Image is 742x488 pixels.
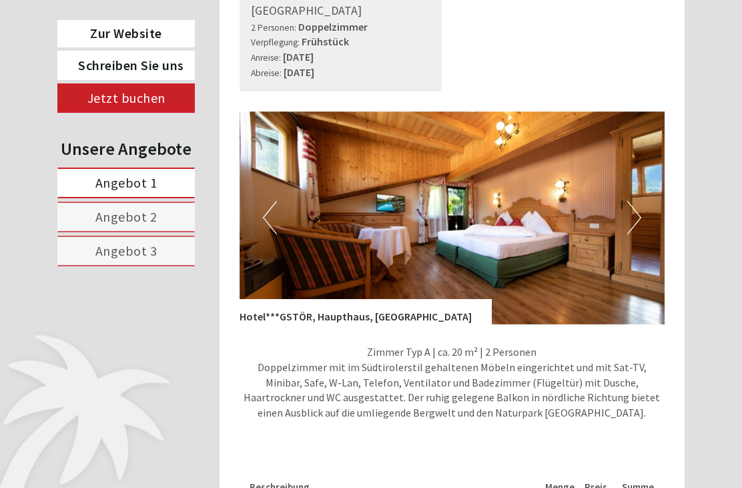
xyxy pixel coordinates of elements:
[57,20,195,47] a: Zur Website
[302,35,349,48] b: Frühstück
[20,39,206,49] div: PALMENGARTEN Hotel GSTÖR
[10,36,212,77] div: Guten Tag, wie können wir Ihnen helfen?
[263,201,277,234] button: Previous
[189,10,237,33] div: [DATE]
[251,37,300,48] small: Verpflegung:
[284,65,314,79] b: [DATE]
[251,22,296,33] small: 2 Personen:
[627,201,641,234] button: Next
[340,346,426,375] button: Senden
[95,174,157,191] span: Angebot 1
[95,242,157,259] span: Angebot 3
[95,208,157,225] span: Angebot 2
[283,50,314,63] b: [DATE]
[57,136,195,161] div: Unsere Angebote
[298,20,368,33] b: Doppelzimmer
[240,111,665,324] img: image
[240,299,492,324] div: Hotel***GSTÖR, Haupthaus, [GEOGRAPHIC_DATA]
[251,52,281,63] small: Anreise:
[240,344,665,421] p: Zimmer Typ A | ca. 20 m² | 2 Personen Doppelzimmer mit im Südtirolerstil gehaltenen Möbeln einger...
[57,83,195,113] a: Jetzt buchen
[57,51,195,80] a: Schreiben Sie uns
[20,65,206,74] small: 15:13
[251,67,282,79] small: Abreise:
